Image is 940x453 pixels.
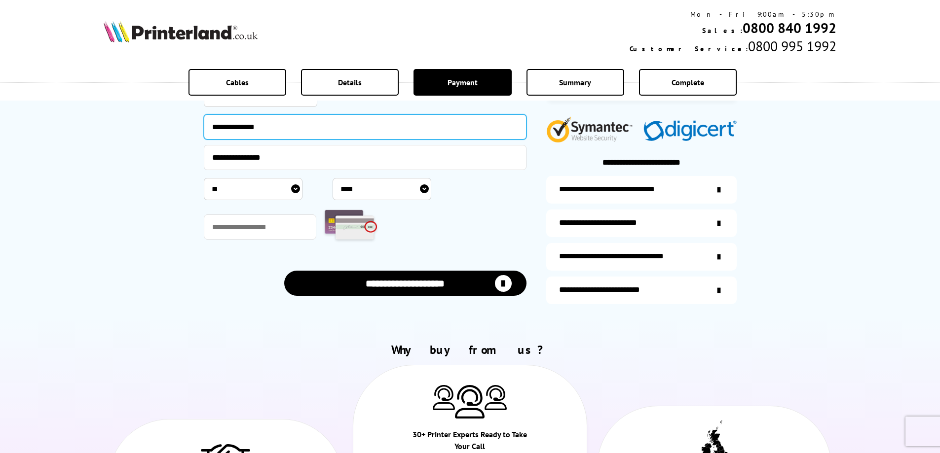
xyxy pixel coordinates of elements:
span: Complete [672,77,704,87]
span: Sales: [702,26,743,35]
a: additional-ink [546,176,737,204]
a: 0800 840 1992 [743,19,836,37]
a: items-arrive [546,209,737,237]
img: Printer Experts [455,385,485,419]
span: Customer Service: [630,44,748,53]
span: Cables [226,77,249,87]
span: 0800 995 1992 [748,37,836,55]
span: Payment [448,77,478,87]
h2: Why buy from us? [104,342,837,357]
a: secure-website [546,277,737,304]
img: Printerland Logo [104,21,258,42]
div: Mon - Fri 9:00am - 5:30pm [630,10,836,19]
span: Details [338,77,362,87]
img: Printer Experts [485,385,507,410]
img: Printer Experts [433,385,455,410]
span: Summary [559,77,591,87]
a: additional-cables [546,243,737,271]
